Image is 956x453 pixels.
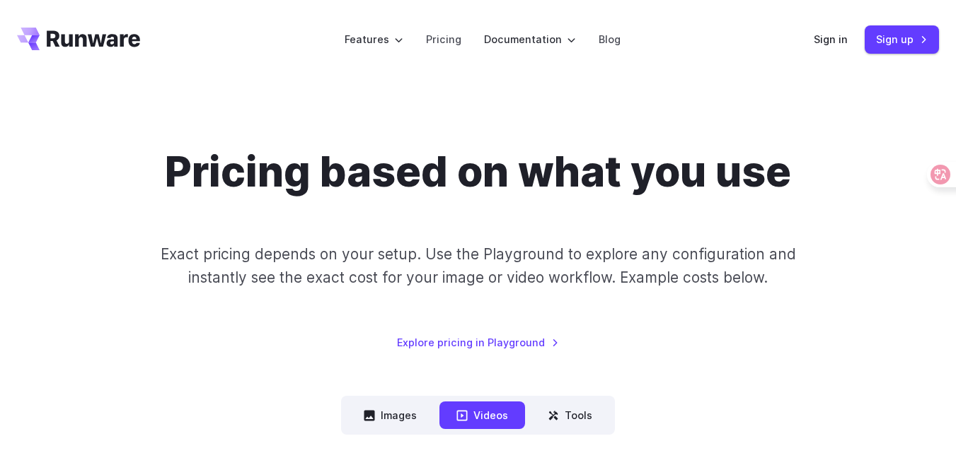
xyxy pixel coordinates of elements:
label: Features [345,31,403,47]
a: Explore pricing in Playground [397,334,559,351]
p: Exact pricing depends on your setup. Use the Playground to explore any configuration and instantl... [155,242,800,290]
button: Images [347,401,434,429]
a: Blog [599,31,621,47]
label: Documentation [484,31,576,47]
h1: Pricing based on what you use [165,147,791,197]
a: Pricing [426,31,461,47]
a: Sign in [814,31,848,47]
a: Sign up [865,25,939,53]
button: Tools [531,401,609,429]
a: Go to / [17,28,140,50]
button: Videos [439,401,525,429]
